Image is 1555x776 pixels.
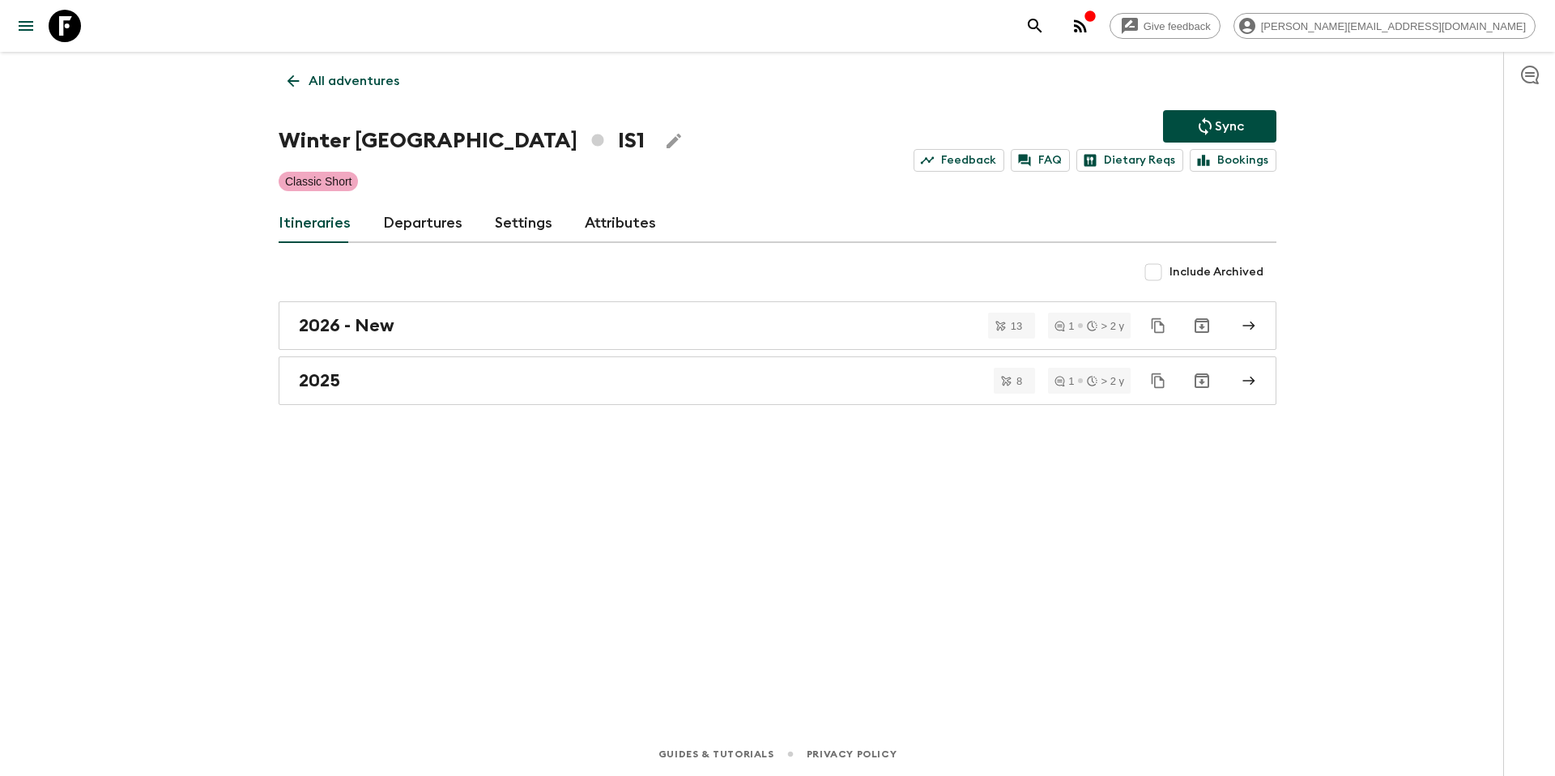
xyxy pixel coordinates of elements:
[279,65,408,97] a: All adventures
[1019,10,1051,42] button: search adventures
[299,315,394,336] h2: 2026 - New
[309,71,399,91] p: All adventures
[1163,110,1276,143] button: Sync adventure departures to the booking engine
[1169,264,1263,280] span: Include Archived
[1252,20,1535,32] span: [PERSON_NAME][EMAIL_ADDRESS][DOMAIN_NAME]
[279,204,351,243] a: Itineraries
[1144,366,1173,395] button: Duplicate
[1215,117,1244,136] p: Sync
[495,204,552,243] a: Settings
[299,370,340,391] h2: 2025
[1076,149,1183,172] a: Dietary Reqs
[1186,365,1218,397] button: Archive
[383,204,462,243] a: Departures
[658,125,690,157] button: Edit Adventure Title
[1001,321,1032,331] span: 13
[279,301,1276,350] a: 2026 - New
[658,745,774,763] a: Guides & Tutorials
[1186,309,1218,342] button: Archive
[279,356,1276,405] a: 2025
[279,125,645,157] h1: Winter [GEOGRAPHIC_DATA] IS1
[914,149,1004,172] a: Feedback
[1110,13,1221,39] a: Give feedback
[585,204,656,243] a: Attributes
[1233,13,1536,39] div: [PERSON_NAME][EMAIL_ADDRESS][DOMAIN_NAME]
[1054,376,1074,386] div: 1
[1011,149,1070,172] a: FAQ
[10,10,42,42] button: menu
[285,173,351,190] p: Classic Short
[1007,376,1032,386] span: 8
[1144,311,1173,340] button: Duplicate
[1087,321,1124,331] div: > 2 y
[1190,149,1276,172] a: Bookings
[1054,321,1074,331] div: 1
[1087,376,1124,386] div: > 2 y
[807,745,897,763] a: Privacy Policy
[1135,20,1220,32] span: Give feedback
